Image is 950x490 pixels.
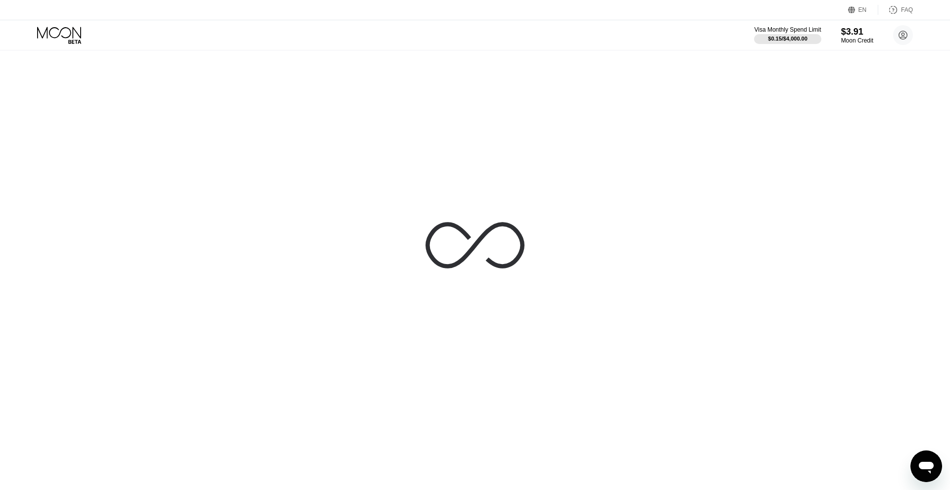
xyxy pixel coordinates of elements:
div: $3.91 [841,27,873,37]
iframe: Przycisk umożliwiający otwarcie okna komunikatora [910,450,942,482]
div: $3.91Moon Credit [841,27,873,44]
div: EN [848,5,878,15]
div: $0.15 / $4,000.00 [768,36,807,42]
div: FAQ [878,5,913,15]
div: FAQ [901,6,913,13]
div: Moon Credit [841,37,873,44]
div: Visa Monthly Spend Limit$0.15/$4,000.00 [754,26,821,44]
div: EN [858,6,867,13]
div: Visa Monthly Spend Limit [754,26,821,33]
